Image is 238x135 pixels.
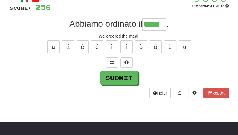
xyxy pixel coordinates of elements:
[150,40,162,53] button: ó
[166,19,169,29] span: .
[179,40,191,53] button: ú
[10,33,229,39] div: We ordered the meal.
[174,88,185,98] button: Round history (alt+y)
[100,71,138,85] button: Submit
[35,3,51,11] span: 256
[191,4,202,8] span: 100 %
[149,88,171,98] button: Help!
[106,57,118,68] button: Switch sentence to multiple choice alt+p
[47,40,60,53] button: à
[164,40,176,53] button: ù
[77,40,89,53] button: è
[91,40,103,53] button: é
[10,5,32,11] span: Score:
[191,4,229,9] div: Mastered
[120,57,133,68] button: Single letter hint - you only get 1 per sentence and score half the points! alt+h
[62,40,74,53] button: á
[106,40,118,53] button: ì
[69,19,142,29] span: Abbiamo ordinato il
[120,40,133,53] button: í
[203,88,228,98] button: Report
[135,40,147,53] button: ò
